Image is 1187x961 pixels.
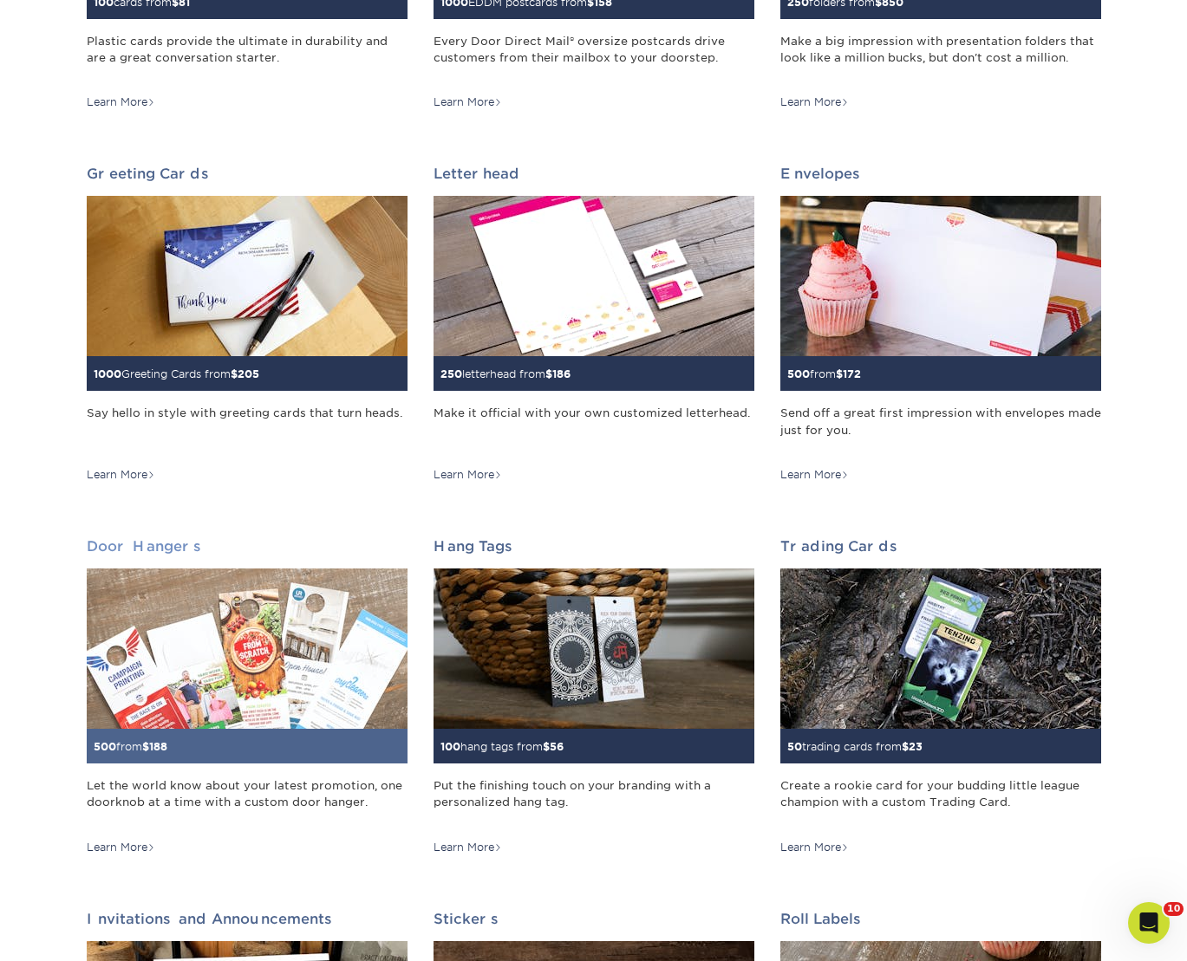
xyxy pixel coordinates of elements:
[780,166,1101,483] a: Envelopes 500from$172 Send off a great first impression with envelopes made just for you. Learn More
[231,367,238,380] span: $
[4,908,147,955] iframe: Google Customer Reviews
[94,367,121,380] span: 1000
[87,166,408,182] h2: Greeting Cards
[787,367,861,380] small: from
[434,33,754,83] div: Every Door Direct Mail® oversize postcards drive customers from their mailbox to your doorstep.
[780,538,1101,555] h2: Trading Cards
[543,740,550,753] span: $
[780,467,849,483] div: Learn More
[787,367,810,380] span: 500
[836,367,843,380] span: $
[780,94,849,110] div: Learn More
[434,94,502,110] div: Learn More
[909,740,923,753] span: 23
[780,568,1101,729] img: Trading Cards
[434,911,754,927] h2: Stickers
[843,367,861,380] span: 172
[434,166,754,182] h2: Letterhead
[94,740,167,753] small: from
[238,367,259,380] span: 205
[434,538,754,555] h2: Hang Tags
[434,568,754,729] img: Hang Tags
[87,467,155,483] div: Learn More
[87,568,408,729] img: Door Hangers
[902,740,909,753] span: $
[780,777,1101,828] div: Create a rookie card for your budding little league champion with a custom Trading Card.
[780,538,1101,855] a: Trading Cards 50trading cards from$23 Create a rookie card for your budding little league champio...
[87,840,155,855] div: Learn More
[87,405,408,455] div: Say hello in style with greeting cards that turn heads.
[87,166,408,483] a: Greeting Cards 1000Greeting Cards from$205 Say hello in style with greeting cards that turn heads...
[440,740,564,753] small: hang tags from
[434,777,754,828] div: Put the finishing touch on your branding with a personalized hang tag.
[434,196,754,356] img: Letterhead
[87,94,155,110] div: Learn More
[440,367,462,380] span: 250
[87,538,408,555] h2: Door Hangers
[780,911,1101,927] h2: Roll Labels
[434,840,502,855] div: Learn More
[550,740,564,753] span: 56
[434,405,754,455] div: Make it official with your own customized letterhead.
[87,538,408,855] a: Door Hangers 500from$188 Let the world know about your latest promotion, one doorknob at a time w...
[552,367,571,380] span: 186
[1128,902,1170,944] iframe: Intercom live chat
[780,33,1101,83] div: Make a big impression with presentation folders that look like a million bucks, but don't cost a ...
[440,740,460,753] span: 100
[94,367,259,380] small: Greeting Cards from
[87,196,408,356] img: Greeting Cards
[780,405,1101,455] div: Send off a great first impression with envelopes made just for you.
[780,840,849,855] div: Learn More
[787,740,802,753] span: 50
[142,740,149,753] span: $
[434,467,502,483] div: Learn More
[94,740,116,753] span: 500
[780,196,1101,356] img: Envelopes
[434,538,754,855] a: Hang Tags 100hang tags from$56 Put the finishing touch on your branding with a personalized hang ...
[545,367,552,380] span: $
[787,740,923,753] small: trading cards from
[149,740,167,753] span: 188
[87,33,408,83] div: Plastic cards provide the ultimate in durability and are a great conversation starter.
[780,166,1101,182] h2: Envelopes
[87,911,408,927] h2: Invitations and Announcements
[434,166,754,483] a: Letterhead 250letterhead from$186 Make it official with your own customized letterhead. Learn More
[440,367,571,380] small: letterhead from
[1164,902,1184,916] span: 10
[87,777,408,828] div: Let the world know about your latest promotion, one doorknob at a time with a custom door hanger.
